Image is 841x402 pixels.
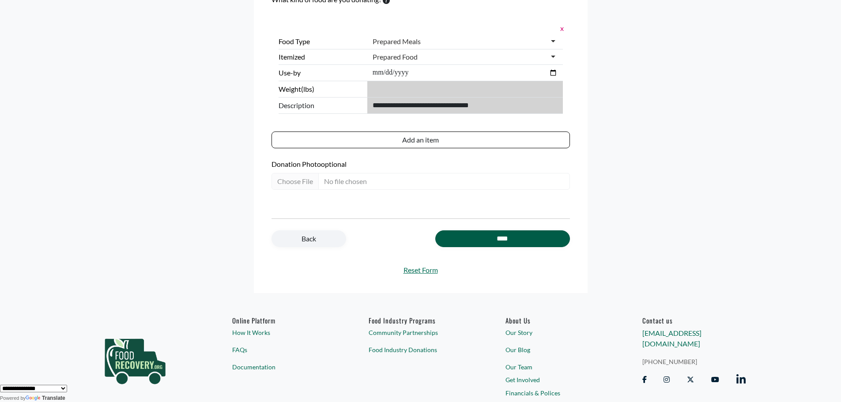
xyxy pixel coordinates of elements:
img: food_recovery_green_logo-76242d7a27de7ed26b67be613a865d9c9037ba317089b267e0515145e5e51427.png [95,316,175,400]
h6: Food Industry Programs [369,316,472,324]
a: FAQs [232,345,336,354]
label: Food Type [279,36,364,47]
a: About Us [505,316,609,324]
h6: Online Platform [232,316,336,324]
div: Prepared Food [373,53,418,61]
button: x [558,23,563,34]
span: optional [321,160,347,168]
a: Community Partnerships [369,328,472,337]
img: Google Translate [26,395,42,402]
div: Prepared Meals [373,37,421,46]
a: Our Blog [505,345,609,354]
button: Add an item [272,131,570,148]
h6: Contact us [642,316,746,324]
a: Reset Form [272,265,570,275]
span: Description [279,100,364,111]
span: (lbs) [301,85,314,93]
a: [EMAIL_ADDRESS][DOMAIN_NAME] [642,329,701,348]
a: Our Team [505,362,609,372]
a: Our Story [505,328,609,337]
a: Get Involved [505,375,609,384]
a: [PHONE_NUMBER] [642,357,746,366]
label: Itemized [279,52,364,62]
label: Donation Photo [272,159,570,169]
a: How It Works [232,328,336,337]
a: Food Industry Donations [369,345,472,354]
a: Documentation [232,362,336,372]
label: Weight [279,84,364,94]
label: Use-by [279,68,364,78]
a: Translate [26,395,65,401]
a: Back [272,230,346,247]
